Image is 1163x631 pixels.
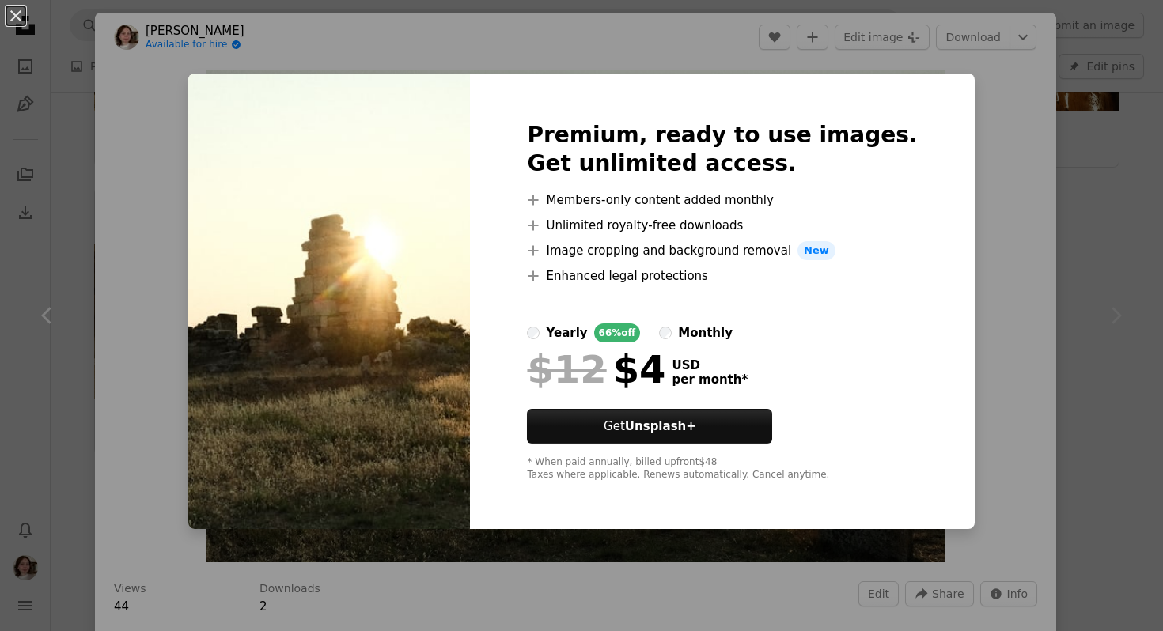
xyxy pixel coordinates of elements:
[527,191,917,210] li: Members-only content added monthly
[527,349,606,390] span: $12
[594,323,641,342] div: 66% off
[797,241,835,260] span: New
[678,323,733,342] div: monthly
[527,241,917,260] li: Image cropping and background removal
[527,456,917,482] div: * When paid annually, billed upfront $48 Taxes where applicable. Renews automatically. Cancel any...
[527,121,917,178] h2: Premium, ready to use images. Get unlimited access.
[527,327,540,339] input: yearly66%off
[672,358,748,372] span: USD
[188,74,470,529] img: photo-1755421617660-89ba795123ff
[527,409,772,444] a: GetUnsplash+
[527,266,917,285] li: Enhanced legal protections
[659,327,672,339] input: monthly
[672,372,748,387] span: per month *
[527,349,665,390] div: $4
[625,419,696,433] strong: Unsplash+
[546,323,587,342] div: yearly
[527,216,917,235] li: Unlimited royalty-free downloads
